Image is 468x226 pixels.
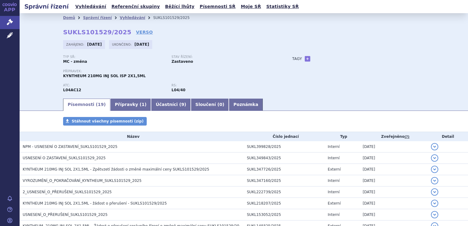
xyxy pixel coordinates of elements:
[23,190,112,194] span: 2_USNESENÍ_O_PŘERUŠENÍ_SUKLS101529_2025
[360,141,428,153] td: [DATE]
[120,16,145,20] a: Vyhledávání
[328,179,340,183] span: Interní
[360,153,428,164] td: [DATE]
[136,29,153,35] a: VERSO
[110,99,151,111] a: Přípravky (1)
[431,188,438,196] button: detail
[23,156,106,160] span: USNESENÍ O ZASTAVENÍ_SUKLS101529_2025
[431,211,438,218] button: detail
[63,16,75,20] a: Domů
[20,132,244,141] th: Název
[360,186,428,198] td: [DATE]
[325,132,360,141] th: Typ
[264,2,300,11] a: Statistiky SŘ
[360,164,428,175] td: [DATE]
[163,2,196,11] a: Běžící lhůty
[23,179,142,183] span: VYROZUMĚNÍ_O_POKRAČOVÁNÍ_KYNTHEUM_SUKLS101529_2025
[328,167,341,171] span: Externí
[181,102,184,107] span: 9
[63,74,146,78] span: KYNTHEUM 210MG INJ SOL ISP 2X1,5ML
[431,154,438,162] button: detail
[63,84,165,87] p: ATC:
[23,145,117,149] span: NPM - USNESENÍ O ZASTAVENÍ_SUKLS101529_2025
[112,42,133,47] span: Ukončeno:
[63,88,81,92] strong: BRODALUMAB
[328,213,340,217] span: Interní
[328,145,340,149] span: Interní
[431,166,438,173] button: detail
[98,102,104,107] span: 19
[305,56,310,62] a: +
[244,164,325,175] td: SUKL347726/2025
[360,209,428,220] td: [DATE]
[244,153,325,164] td: SUKL349843/2025
[63,55,165,59] p: Typ SŘ:
[360,132,428,141] th: Zveřejněno
[63,99,110,111] a: Písemnosti (19)
[74,2,108,11] a: Vyhledávání
[198,2,237,11] a: Písemnosti SŘ
[63,70,280,73] p: Přípravek:
[23,201,167,205] span: KYNTHEUM 210MG INJ SOL 2X1,5ML - žádost o přerušení - SUKLS101529/2025
[292,55,302,62] h3: Tagy
[134,42,149,47] strong: [DATE]
[328,156,340,160] span: Interní
[110,2,162,11] a: Referenční skupiny
[360,175,428,186] td: [DATE]
[328,190,340,194] span: Interní
[239,2,263,11] a: Moje SŘ
[229,99,263,111] a: Poznámka
[428,132,468,141] th: Detail
[153,13,198,22] li: SUKLS101529/2025
[142,102,145,107] span: 1
[244,209,325,220] td: SUKL153052/2025
[172,84,274,87] p: RS:
[172,55,274,59] p: Stav řízení:
[244,132,325,141] th: Číslo jednací
[83,16,112,20] a: Správní řízení
[172,59,193,64] strong: Zastaveno
[244,186,325,198] td: SUKL222739/2025
[63,117,147,126] a: Stáhnout všechny písemnosti (zip)
[172,88,185,92] strong: secukinumab, ixekizumab, brodalumab, guselkumab a risankizumab
[431,143,438,150] button: detail
[66,42,85,47] span: Zahájeno:
[219,102,222,107] span: 0
[63,28,131,36] strong: SUKLS101529/2025
[328,201,341,205] span: Externí
[87,42,102,47] strong: [DATE]
[191,99,229,111] a: Sloučení (0)
[244,141,325,153] td: SUKL399828/2025
[244,198,325,209] td: SUKL218207/2025
[431,200,438,207] button: detail
[244,175,325,186] td: SUKL347160/2025
[63,59,87,64] strong: MC - změna
[20,2,74,11] h2: Správní řízení
[405,135,409,139] abbr: (?)
[72,119,144,123] span: Stáhnout všechny písemnosti (zip)
[23,167,209,171] span: KYNTHEUM 210MG INJ SOL 2X1,5ML - Zpětvzetí žádosti o změně maximální ceny SUKLS101529/2025
[23,213,108,217] span: USNESENÍ_O_PŘERUŠENÍ_SUKLS101529_2025
[431,177,438,184] button: detail
[360,198,428,209] td: [DATE]
[151,99,191,111] a: Účastníci (9)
